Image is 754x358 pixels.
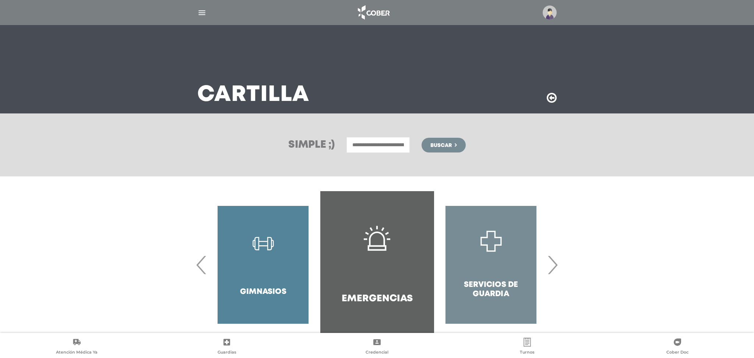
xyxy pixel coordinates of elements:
[302,338,452,357] a: Credencial
[152,338,302,357] a: Guardias
[602,338,753,357] a: Cober Doc
[218,350,236,356] span: Guardias
[545,245,560,285] span: Next
[452,338,602,357] a: Turnos
[197,8,207,17] img: Cober_menu-lines-white.svg
[1,338,152,357] a: Atención Médica Ya
[320,191,434,338] a: Emergencias
[354,4,392,21] img: logo_cober_home-white.png
[56,350,98,356] span: Atención Médica Ya
[366,350,388,356] span: Credencial
[288,140,335,150] h3: Simple ;)
[520,350,535,356] span: Turnos
[194,245,209,285] span: Previous
[543,6,557,20] img: profile-placeholder.svg
[342,293,413,305] h4: Emergencias
[666,350,688,356] span: Cober Doc
[422,138,466,152] button: Buscar
[430,143,452,148] span: Buscar
[197,85,309,105] h3: Cartilla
